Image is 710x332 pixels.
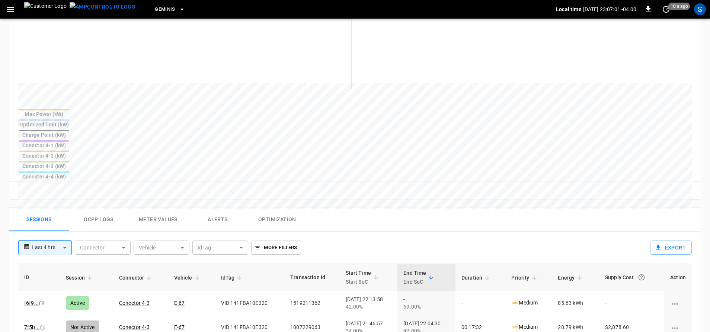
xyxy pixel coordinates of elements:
button: Export [650,241,692,255]
img: Customer Logo [24,2,67,16]
div: End Time [403,268,426,286]
img: ampcontrol.io logo [70,2,135,12]
span: 10 s ago [668,3,690,10]
span: Connector [119,273,154,282]
div: Last 4 hrs [32,241,72,255]
button: Optimization [247,208,307,232]
div: Start Time [346,268,371,286]
div: Supply Cost [605,271,658,284]
p: Start SoC [346,277,371,286]
span: Energy [558,273,584,282]
th: Action [664,264,692,291]
span: Session [66,273,95,282]
span: Vehicle [174,273,202,282]
p: Local time [556,6,582,13]
button: More Filters [251,241,301,255]
div: charging session options [670,299,686,307]
button: The cost of your charging session based on your supply rates [635,271,648,284]
span: IdTag [221,273,244,282]
span: Start TimeStart SoC [346,268,381,286]
span: Priority [511,273,539,282]
p: End SoC [403,277,426,286]
div: charging session options [670,323,686,331]
span: End TimeEnd SoC [403,268,436,286]
button: set refresh interval [660,3,672,15]
th: ID [18,264,60,291]
button: Meter Values [128,208,188,232]
span: Duration [461,273,492,282]
th: Transaction Id [284,264,339,291]
div: profile-icon [694,3,706,15]
button: Geminis [152,2,188,17]
p: [DATE] 23:07:01 -04:00 [583,6,636,13]
button: Sessions [9,208,69,232]
button: Ocpp logs [69,208,128,232]
span: Geminis [155,5,175,14]
button: Alerts [188,208,247,232]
